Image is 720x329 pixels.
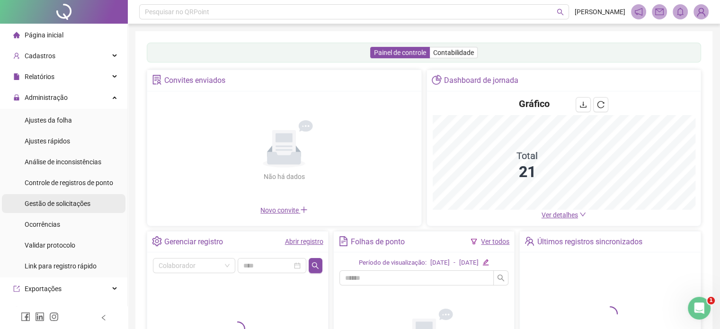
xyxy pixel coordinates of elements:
[25,73,54,80] span: Relatórios
[374,49,426,56] span: Painel de controle
[25,306,60,313] span: Integrações
[25,221,60,228] span: Ocorrências
[579,211,586,218] span: down
[338,236,348,246] span: file-text
[634,8,643,16] span: notification
[688,297,711,320] iframe: Intercom live chat
[13,285,20,292] span: export
[707,297,715,304] span: 1
[25,285,62,293] span: Exportações
[25,94,68,101] span: Administração
[453,258,455,268] div: -
[13,53,20,59] span: user-add
[430,258,450,268] div: [DATE]
[481,238,509,245] a: Ver todos
[459,258,479,268] div: [DATE]
[351,234,405,250] div: Folhas de ponto
[35,312,44,321] span: linkedin
[164,234,223,250] div: Gerenciar registro
[600,304,620,324] span: loading
[25,262,97,270] span: Link para registro rápido
[25,179,113,187] span: Controle de registros de ponto
[655,8,664,16] span: mail
[497,274,505,282] span: search
[359,258,427,268] div: Período de visualização:
[25,200,90,207] span: Gestão de solicitações
[13,73,20,80] span: file
[471,238,477,245] span: filter
[240,171,328,182] div: Não há dados
[164,72,225,89] div: Convites enviados
[13,32,20,38] span: home
[519,97,550,110] h4: Gráfico
[433,49,474,56] span: Contabilidade
[25,31,63,39] span: Página inicial
[49,312,59,321] span: instagram
[25,52,55,60] span: Cadastros
[694,5,708,19] img: 64197
[300,206,308,213] span: plus
[25,116,72,124] span: Ajustes da folha
[100,314,107,321] span: left
[13,94,20,101] span: lock
[542,211,578,219] span: Ver detalhes
[524,236,534,246] span: team
[432,75,442,85] span: pie-chart
[260,206,308,214] span: Novo convite
[21,312,30,321] span: facebook
[537,234,642,250] div: Últimos registros sincronizados
[25,241,75,249] span: Validar protocolo
[575,7,625,17] span: [PERSON_NAME]
[25,137,70,145] span: Ajustes rápidos
[25,158,101,166] span: Análise de inconsistências
[557,9,564,16] span: search
[579,101,587,108] span: download
[152,75,162,85] span: solution
[597,101,604,108] span: reload
[542,211,586,219] a: Ver detalhes down
[311,262,319,269] span: search
[152,236,162,246] span: setting
[482,259,489,265] span: edit
[285,238,323,245] a: Abrir registro
[676,8,684,16] span: bell
[444,72,518,89] div: Dashboard de jornada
